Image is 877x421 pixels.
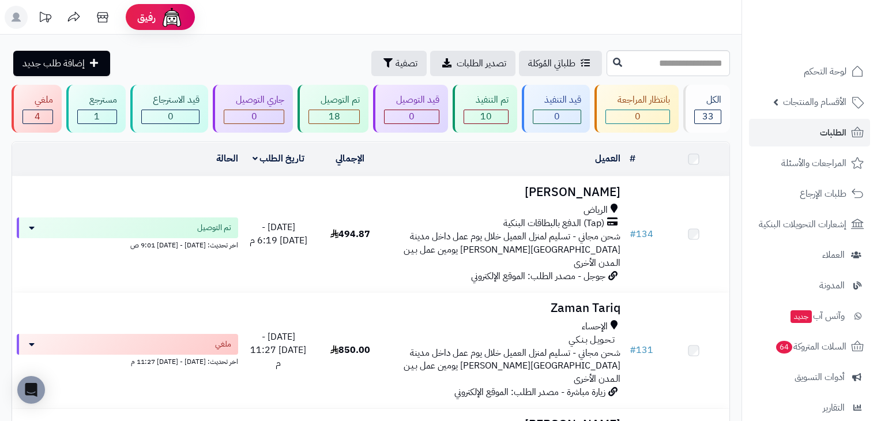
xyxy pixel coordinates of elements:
[582,320,608,333] span: الإحساء
[336,152,364,166] a: الإجمالي
[160,6,183,29] img: ai-face.png
[749,119,870,146] a: الطلبات
[35,110,40,123] span: 4
[799,24,866,48] img: logo-2.png
[800,186,846,202] span: طلبات الإرجاع
[480,110,492,123] span: 10
[759,216,846,232] span: إشعارات التحويلات البنكية
[450,85,520,133] a: تم التنفيذ 10
[78,110,116,123] div: 1
[503,217,604,230] span: (Tap) الدفع بالبطاقات البنكية
[789,308,845,324] span: وآتس آب
[142,110,200,123] div: 0
[390,186,620,199] h3: [PERSON_NAME]
[694,93,721,107] div: الكل
[533,110,581,123] div: 0
[681,85,732,133] a: الكل33
[385,110,439,123] div: 0
[251,110,257,123] span: 0
[390,302,620,315] h3: Zaman Tariq
[528,57,575,70] span: طلباتي المُوكلة
[197,222,231,234] span: تم التوصيل
[554,110,560,123] span: 0
[630,227,636,241] span: #
[635,110,641,123] span: 0
[791,310,812,323] span: جديد
[749,302,870,330] a: وآتس آبجديد
[630,227,653,241] a: #134
[749,149,870,177] a: المراجعات والأسئلة
[404,230,620,270] span: شحن مجاني - تسليم لمنزل العميل خلال يوم عمل داخل مدينة [GEOGRAPHIC_DATA][PERSON_NAME] يومين عمل ب...
[519,51,602,76] a: طلباتي المُوكلة
[141,93,200,107] div: قيد الاسترجاع
[464,93,509,107] div: تم التنفيذ
[804,63,846,80] span: لوحة التحكم
[224,93,284,107] div: جاري التوصيل
[819,277,845,294] span: المدونة
[702,110,714,123] span: 33
[13,51,110,76] a: إضافة طلب جديد
[630,343,636,357] span: #
[330,227,370,241] span: 494.87
[430,51,515,76] a: تصدير الطلبات
[454,385,605,399] span: زيارة مباشرة - مصدر الطلب: الموقع الإلكتروني
[309,110,359,123] div: 18
[783,94,846,110] span: الأقسام والمنتجات
[23,110,52,123] div: 4
[776,341,792,354] span: 64
[749,180,870,208] a: طلبات الإرجاع
[371,85,450,133] a: قيد التوصيل 0
[584,204,608,217] span: الرياض
[64,85,128,133] a: مسترجع 1
[215,339,231,350] span: ملغي
[569,333,615,347] span: تـحـويـل بـنـكـي
[592,85,681,133] a: بانتظار المراجعة 0
[533,93,582,107] div: قيد التنفيذ
[595,152,620,166] a: العميل
[17,355,238,367] div: اخر تحديث: [DATE] - [DATE] 11:27 م
[295,85,371,133] a: تم التوصيل 18
[749,333,870,360] a: السلات المتروكة64
[605,93,670,107] div: بانتظار المراجعة
[384,93,439,107] div: قيد التوصيل
[308,93,360,107] div: تم التوصيل
[749,210,870,238] a: إشعارات التحويلات البنكية
[795,369,845,385] span: أدوات التسويق
[253,152,305,166] a: تاريخ الطلب
[749,241,870,269] a: العملاء
[520,85,593,133] a: قيد التنفيذ 0
[330,343,370,357] span: 850.00
[371,51,427,76] button: تصفية
[775,339,846,355] span: السلات المتروكة
[31,6,59,32] a: تحديثات المنصة
[820,125,846,141] span: الطلبات
[329,110,340,123] span: 18
[630,152,635,166] a: #
[250,330,306,370] span: [DATE] - [DATE] 11:27 م
[749,272,870,299] a: المدونة
[749,58,870,85] a: لوحة التحكم
[128,85,211,133] a: قيد الاسترجاع 0
[94,110,100,123] span: 1
[396,57,417,70] span: تصفية
[17,238,238,250] div: اخر تحديث: [DATE] - [DATE] 9:01 ص
[781,155,846,171] span: المراجعات والأسئلة
[749,363,870,391] a: أدوات التسويق
[471,269,605,283] span: جوجل - مصدر الطلب: الموقع الإلكتروني
[9,85,64,133] a: ملغي 4
[216,152,238,166] a: الحالة
[457,57,506,70] span: تصدير الطلبات
[22,57,85,70] span: إضافة طلب جديد
[630,343,653,357] a: #131
[250,220,307,247] span: [DATE] - [DATE] 6:19 م
[210,85,295,133] a: جاري التوصيل 0
[224,110,284,123] div: 0
[137,10,156,24] span: رفيق
[464,110,508,123] div: 10
[606,110,669,123] div: 0
[17,376,45,404] div: Open Intercom Messenger
[404,346,620,386] span: شحن مجاني - تسليم لمنزل العميل خلال يوم عمل داخل مدينة [GEOGRAPHIC_DATA][PERSON_NAME] يومين عمل ب...
[823,400,845,416] span: التقارير
[22,93,53,107] div: ملغي
[822,247,845,263] span: العملاء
